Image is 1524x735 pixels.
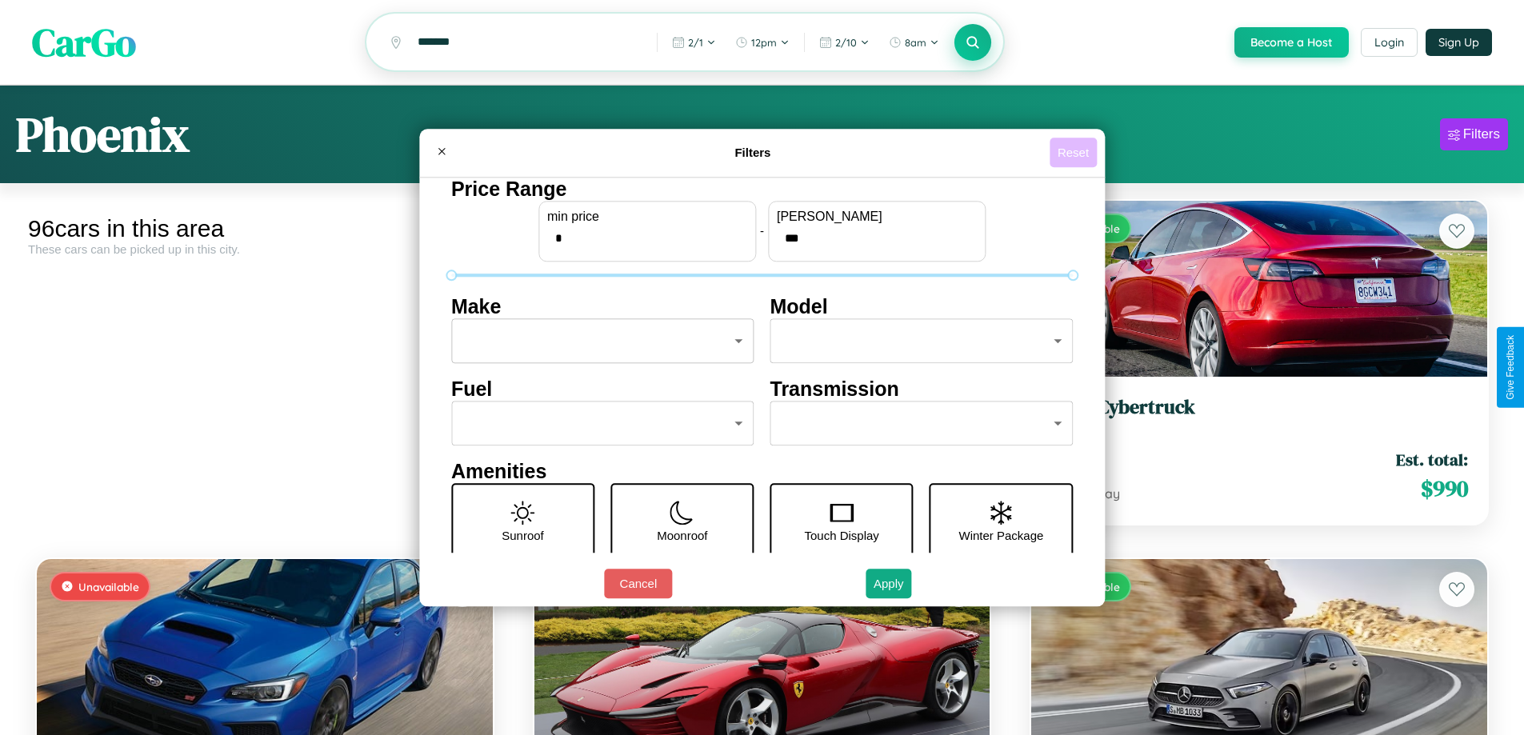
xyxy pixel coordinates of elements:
button: Apply [866,569,912,598]
span: $ 990 [1421,473,1468,505]
h4: Filters [456,146,1050,159]
label: [PERSON_NAME] [777,210,977,224]
h4: Fuel [451,377,754,401]
label: min price [547,210,747,224]
span: Unavailable [78,580,139,593]
button: 8am [881,30,947,55]
div: Give Feedback [1505,335,1516,400]
h4: Amenities [451,460,1073,483]
span: 8am [905,36,926,49]
span: 2 / 1 [688,36,703,49]
button: 2/1 [664,30,724,55]
p: Sunroof [502,525,544,546]
h4: Make [451,295,754,318]
button: Filters [1440,118,1508,150]
h4: Model [770,295,1074,318]
button: 2/10 [811,30,878,55]
h1: Phoenix [16,102,190,167]
span: 2 / 10 [835,36,857,49]
p: Moonroof [657,525,707,546]
span: CarGo [32,16,136,69]
h3: Tesla Cybertruck [1050,396,1468,419]
div: Filters [1463,126,1500,142]
p: Winter Package [959,525,1044,546]
span: 12pm [751,36,777,49]
h4: Transmission [770,377,1074,401]
button: Login [1361,28,1418,57]
a: Tesla Cybertruck2014 [1050,396,1468,435]
p: Touch Display [804,525,878,546]
button: Sign Up [1426,29,1492,56]
button: 12pm [727,30,798,55]
div: These cars can be picked up in this city. [28,242,502,256]
button: Cancel [604,569,672,598]
button: Reset [1050,138,1097,167]
span: Est. total: [1396,448,1468,471]
p: - [760,220,764,242]
button: Become a Host [1234,27,1349,58]
h4: Price Range [451,178,1073,201]
div: 96 cars in this area [28,215,502,242]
